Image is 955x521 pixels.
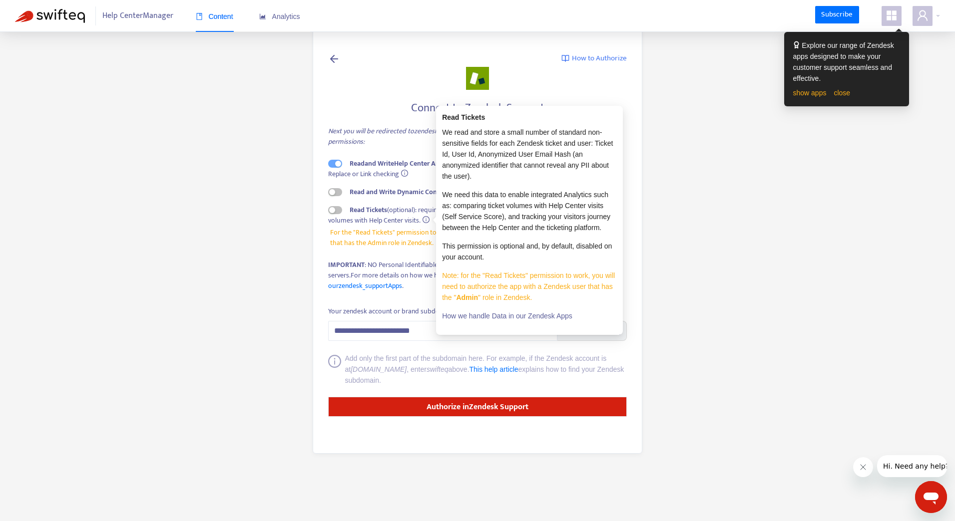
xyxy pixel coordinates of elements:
[328,269,612,291] span: For more details on how we handle your zendesk_support data see .
[328,259,365,270] strong: IMPORTANT
[259,13,266,20] span: area-chart
[442,127,617,182] p: We read and store a small number of standard non-sensitive fields for each Zendesk ticket and use...
[345,353,627,386] div: Add only the first part of the subdomain here. For example, if the Zendesk account is at , enter ...
[196,13,203,20] span: book
[427,400,528,414] strong: Authorize in Zendesk Support
[328,260,627,291] div: : NO Personal Identifiable Information about your customers are saved on Swifteq's servers.
[442,113,485,121] strong: Read Tickets
[328,125,610,147] i: Next you will be redirected to zendesk_support and asked to authorize the app with the following ...
[6,7,72,15] span: Hi. Need any help?
[917,9,929,21] span: user
[328,355,341,386] span: info-circle
[815,6,859,24] a: Subscribe
[561,53,627,64] a: How to Authorize
[196,12,233,20] span: Content
[456,293,478,301] span: Admin
[877,455,947,477] iframe: Message from company
[328,204,606,226] span: (optional): required to enable integrated Analytics such as comparing ticket volumes with Help Ce...
[401,170,408,177] span: info-circle
[561,54,569,62] img: image-link
[915,481,947,513] iframe: Button to launch messaging window
[350,158,454,169] strong: Read and Write Help Center Articles
[886,9,898,21] span: appstore
[427,365,449,373] i: swifteq
[793,40,900,84] div: Explore our range of Zendesk apps designed to make your customer support seamless and effective.
[328,158,615,180] span: : required to provide core functionality such as Find and Replace or Link checking
[853,457,873,477] iframe: Close message
[350,186,620,198] span: (optional): required to edit and translate Dynamic Content.
[442,189,617,233] p: We need this data to enable integrated Analytics such as: comparing ticket volumes with Help Cent...
[350,204,387,216] strong: Read Tickets
[328,306,553,317] div: Your zendesk account or brand subdomain. It should end in
[442,312,572,320] a: How we handle Data in our Zendesk Apps
[350,186,450,198] strong: Read and Write Dynamic Content
[328,269,612,291] a: How we handle Data in ourzendesk_supportApps
[442,270,617,303] p: Note: for the "Read Tickets" permission to work, you will need to authorize the app with a Zendes...
[15,9,85,23] img: Swifteq
[351,365,407,373] i: [DOMAIN_NAME]
[470,365,518,373] a: This help article
[466,67,489,90] img: zendesk_support.png
[423,216,430,223] span: info-circle
[328,101,627,115] h4: Connect to Zendesk Support
[102,6,173,25] span: Help Center Manager
[328,397,627,417] button: Authorize inZendesk Support
[259,12,300,20] span: Analytics
[834,89,850,97] a: close
[330,227,625,248] span: For the "Read Tickets" permission to work, you will need to authorize the app with a Zendesk user...
[572,53,627,64] span: How to Authorize
[793,89,827,97] a: show apps
[442,241,617,262] p: This permission is optional and, by default, disabled on your account.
